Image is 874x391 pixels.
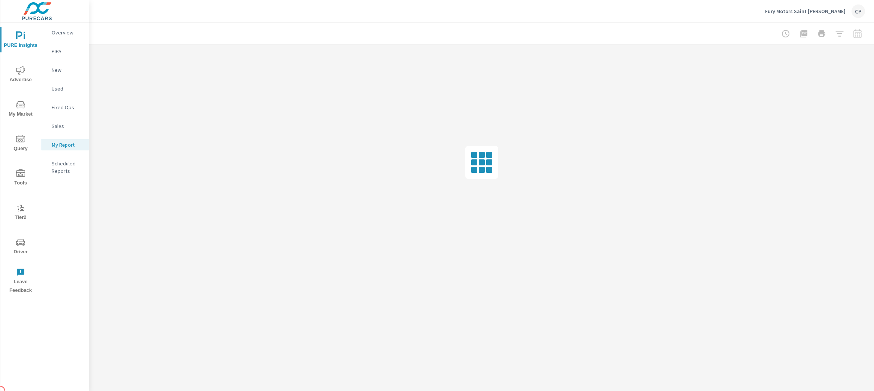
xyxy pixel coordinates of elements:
p: Fixed Ops [52,104,83,111]
p: Overview [52,29,83,36]
span: Advertise [3,66,39,84]
p: Scheduled Reports [52,160,83,175]
div: New [41,64,89,76]
span: PURE Insights [3,31,39,50]
p: New [52,66,83,74]
p: Fury Motors Saint [PERSON_NAME] [765,8,846,15]
span: Driver [3,238,39,256]
div: nav menu [0,22,41,298]
div: Scheduled Reports [41,158,89,177]
p: PIPA [52,48,83,55]
div: CP [852,4,865,18]
div: My Report [41,139,89,150]
div: PIPA [41,46,89,57]
div: Overview [41,27,89,38]
span: Tier2 [3,204,39,222]
span: Query [3,135,39,153]
p: My Report [52,141,83,149]
p: Sales [52,122,83,130]
div: Sales [41,120,89,132]
span: Tools [3,169,39,187]
span: My Market [3,100,39,119]
div: Used [41,83,89,94]
p: Used [52,85,83,92]
div: Fixed Ops [41,102,89,113]
span: Leave Feedback [3,268,39,295]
